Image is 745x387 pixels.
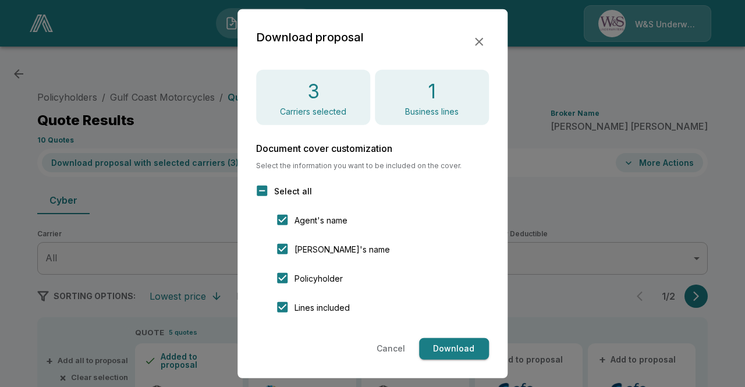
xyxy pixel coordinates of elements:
h6: Document cover customization [256,144,489,153]
span: Lines included [295,301,350,314]
span: [PERSON_NAME]'s name [295,243,390,255]
h2: Download proposal [256,27,364,46]
p: Business lines [405,108,459,116]
span: Policyholder [295,272,343,285]
span: Agent's name [295,214,347,226]
h4: 1 [428,79,436,103]
button: Download [419,338,489,360]
h4: 3 [307,79,320,103]
p: Carriers selected [280,108,346,116]
span: Select all [274,185,312,197]
span: Select the information you want to be included on the cover. [256,162,489,169]
button: Cancel [372,338,410,360]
